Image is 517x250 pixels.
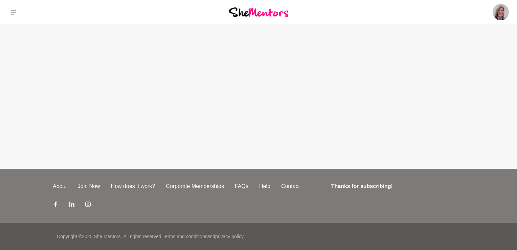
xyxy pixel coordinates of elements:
[57,233,122,240] p: Copyright © 2025 She Mentors .
[47,182,72,190] a: About
[69,201,74,209] a: LinkedIn
[493,4,509,20] img: Kate Smyth
[162,234,207,239] a: Terms and conditions
[85,201,91,209] a: Instagram
[331,182,460,190] h4: Thanks for subscribing!
[72,182,106,190] a: Join Now
[229,182,254,190] a: FAQs
[229,7,288,17] img: She Mentors Logo
[53,201,58,209] a: Facebook
[123,233,244,240] p: All rights reserved. and .
[160,182,229,190] a: Corporate Memberships
[276,182,305,190] a: Contact
[106,182,161,190] a: How does it work?
[254,182,276,190] a: Help
[215,234,243,239] a: privacy policy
